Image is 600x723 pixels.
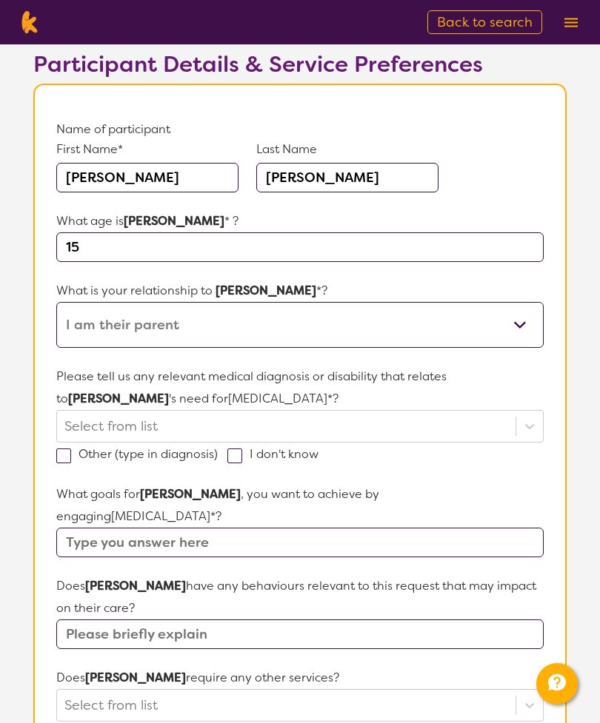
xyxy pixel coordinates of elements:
[56,446,227,462] label: Other (type in diagnosis)
[56,483,544,528] p: What goals for , you want to achieve by engaging [MEDICAL_DATA] *?
[85,578,186,593] strong: [PERSON_NAME]
[56,528,544,557] input: Type you answer here
[56,141,239,158] p: First Name*
[427,10,542,34] a: Back to search
[56,232,544,262] input: Type here
[56,280,544,302] p: What is your relationship to *?
[56,118,544,141] p: Name of participant
[140,486,241,502] strong: [PERSON_NAME]
[256,141,439,158] p: Last Name
[216,283,316,298] strong: [PERSON_NAME]
[437,13,533,31] span: Back to search
[56,619,544,649] input: Please briefly explain
[536,663,578,704] button: Channel Menu
[227,446,328,462] label: I don't know
[124,213,224,229] strong: [PERSON_NAME]
[33,51,567,78] h2: Participant Details & Service Preferences
[18,11,41,33] img: Karista logo
[56,575,544,619] p: Does have any behaviours relevant to this request that may impact on their care?
[68,391,169,406] strong: [PERSON_NAME]
[56,366,544,410] p: Please tell us any relevant medical diagnosis or disability that relates to 's need for [MEDICAL_...
[56,210,544,232] p: What age is * ?
[56,667,544,689] p: Does require any other services?
[85,670,186,685] strong: [PERSON_NAME]
[564,18,578,27] img: menu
